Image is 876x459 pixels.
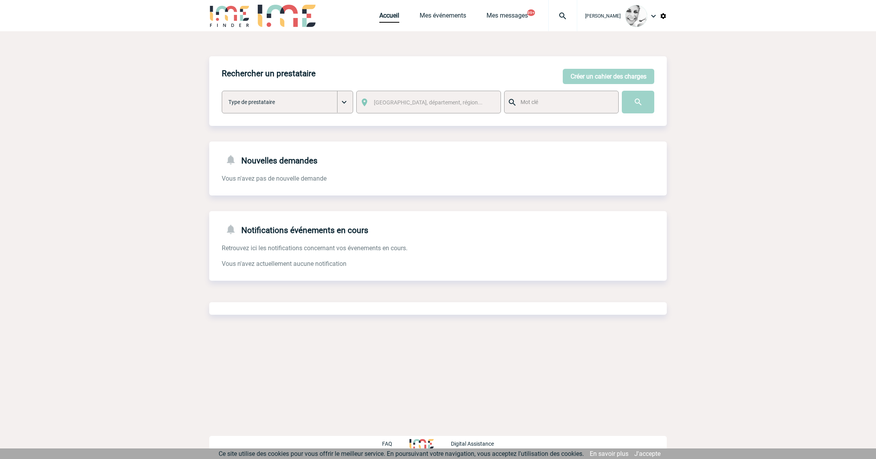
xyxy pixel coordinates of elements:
[222,154,318,165] h4: Nouvelles demandes
[486,12,528,23] a: Mes messages
[225,224,241,235] img: notifications-24-px-g.png
[519,97,611,107] input: Mot clé
[379,12,399,23] a: Accueil
[382,439,409,447] a: FAQ
[219,450,584,457] span: Ce site utilise des cookies pour vous offrir le meilleur service. En poursuivant votre navigation...
[622,91,654,113] input: Submit
[590,450,628,457] a: En savoir plus
[222,260,346,267] span: Vous n'avez actuellement aucune notification
[451,441,494,447] p: Digital Assistance
[222,244,407,252] span: Retrouvez ici les notifications concernant vos évenements en cours.
[409,439,434,448] img: http://www.idealmeetingsevents.fr/
[374,99,483,106] span: [GEOGRAPHIC_DATA], département, région...
[222,175,327,182] span: Vous n'avez pas de nouvelle demande
[225,154,241,165] img: notifications-24-px-g.png
[527,9,535,16] button: 99+
[585,13,621,19] span: [PERSON_NAME]
[625,5,647,27] img: 103013-0.jpeg
[209,5,250,27] img: IME-Finder
[222,224,368,235] h4: Notifications événements en cours
[420,12,466,23] a: Mes événements
[222,69,316,78] h4: Rechercher un prestataire
[382,441,392,447] p: FAQ
[634,450,661,457] a: J'accepte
